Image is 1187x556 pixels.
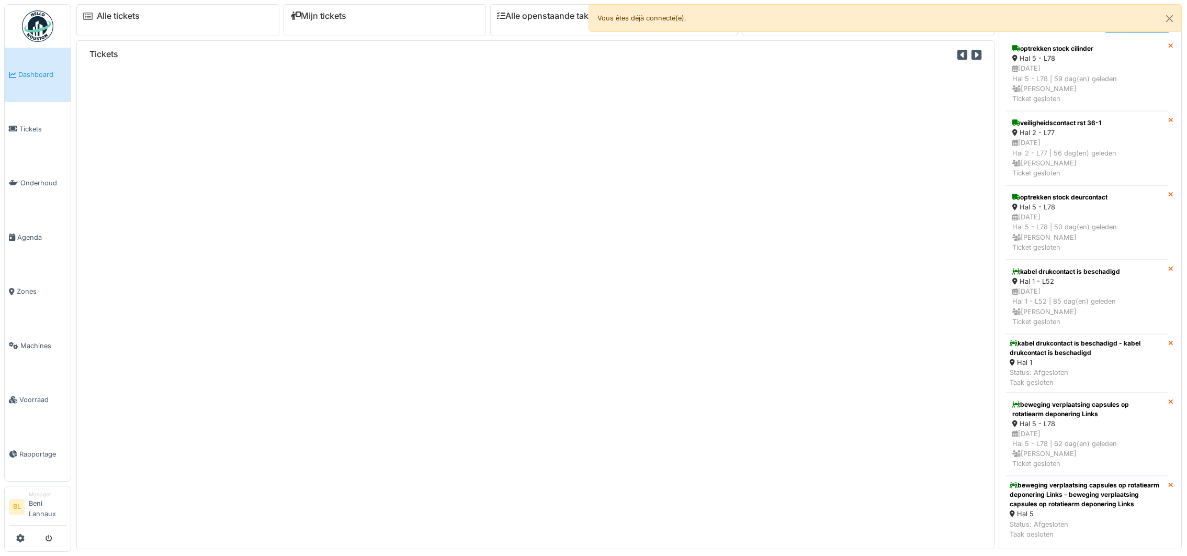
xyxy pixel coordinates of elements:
a: kabel drukcontact is beschadigd Hal 1 - L52 [DATE]Hal 1 - L52 | 85 dag(en) geleden [PERSON_NAME]T... [1005,260,1168,334]
a: Alle openstaande taken [497,11,598,21]
div: Status: Afgesloten Taak gesloten [1010,519,1164,539]
a: beweging verplaatsing capsules op rotatiearm deponering Links Hal 5 - L78 [DATE]Hal 5 - L78 | 62 ... [1005,393,1168,476]
a: Dashboard [5,48,71,102]
li: Beni Lannaux [29,491,66,523]
a: veiligheidscontact rst 36-1 Hal 2 - L77 [DATE]Hal 2 - L77 | 56 dag(en) geleden [PERSON_NAME]Ticke... [1005,111,1168,185]
div: Hal 5 [1010,509,1164,519]
span: Voorraad [19,395,66,405]
span: Zones [17,286,66,296]
div: [DATE] Hal 5 - L78 | 62 dag(en) geleden [PERSON_NAME] Ticket gesloten [1012,429,1161,469]
h6: Tickets [89,49,118,59]
a: BL ManagerBeni Lannaux [9,491,66,526]
a: Alle tickets [97,11,140,21]
img: Badge_color-CXgf-gQk.svg [22,10,53,42]
div: [DATE] Hal 5 - L78 | 50 dag(en) geleden [PERSON_NAME] Ticket gesloten [1012,212,1161,252]
span: Rapportage [19,449,66,459]
span: Onderhoud [20,178,66,188]
a: Mijn tickets [290,11,346,21]
a: kabel drukcontact is beschadigd - kabel drukcontact is beschadigd Hal 1 Status: AfgeslotenTaak ge... [1005,334,1168,393]
div: Hal 5 - L78 [1012,419,1161,429]
div: beweging verplaatsing capsules op rotatiearm deponering Links [1012,400,1161,419]
div: Manager [29,491,66,498]
div: [DATE] Hal 2 - L77 | 56 dag(en) geleden [PERSON_NAME] Ticket gesloten [1012,138,1161,178]
span: Dashboard [18,70,66,80]
div: Hal 5 - L78 [1012,202,1161,212]
a: Onderhoud [5,156,71,210]
div: beweging verplaatsing capsules op rotatiearm deponering Links - beweging verplaatsing capsules op... [1010,481,1164,509]
a: Zones [5,264,71,319]
div: Hal 2 - L77 [1012,128,1161,138]
span: Agenda [17,232,66,242]
div: optrekken stock deurcontact [1012,193,1161,202]
div: Vous êtes déjà connecté(e). [589,4,1182,32]
div: Hal 1 [1010,358,1164,368]
a: optrekken stock cilinder Hal 5 - L78 [DATE]Hal 5 - L78 | 59 dag(en) geleden [PERSON_NAME]Ticket g... [1005,37,1168,111]
div: kabel drukcontact is beschadigd [1012,267,1161,276]
div: Status: Afgesloten Taak gesloten [1010,368,1164,387]
button: Close [1158,5,1181,32]
div: [DATE] Hal 5 - L78 | 59 dag(en) geleden [PERSON_NAME] Ticket gesloten [1012,63,1161,104]
li: BL [9,499,25,515]
a: Rapportage [5,427,71,482]
div: optrekken stock cilinder [1012,44,1161,53]
a: Voorraad [5,373,71,427]
div: [DATE] Hal 1 - L52 | 85 dag(en) geleden [PERSON_NAME] Ticket gesloten [1012,286,1161,327]
div: veiligheidscontact rst 36-1 [1012,118,1161,128]
a: Tickets [5,102,71,157]
span: Tickets [19,124,66,134]
span: Machines [20,341,66,351]
div: Hal 5 - L78 [1012,53,1161,63]
div: Hal 1 - L52 [1012,276,1161,286]
a: Machines [5,319,71,373]
div: kabel drukcontact is beschadigd - kabel drukcontact is beschadigd [1010,339,1164,358]
a: beweging verplaatsing capsules op rotatiearm deponering Links - beweging verplaatsing capsules op... [1005,476,1168,544]
a: optrekken stock deurcontact Hal 5 - L78 [DATE]Hal 5 - L78 | 50 dag(en) geleden [PERSON_NAME]Ticke... [1005,185,1168,260]
a: Agenda [5,210,71,265]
